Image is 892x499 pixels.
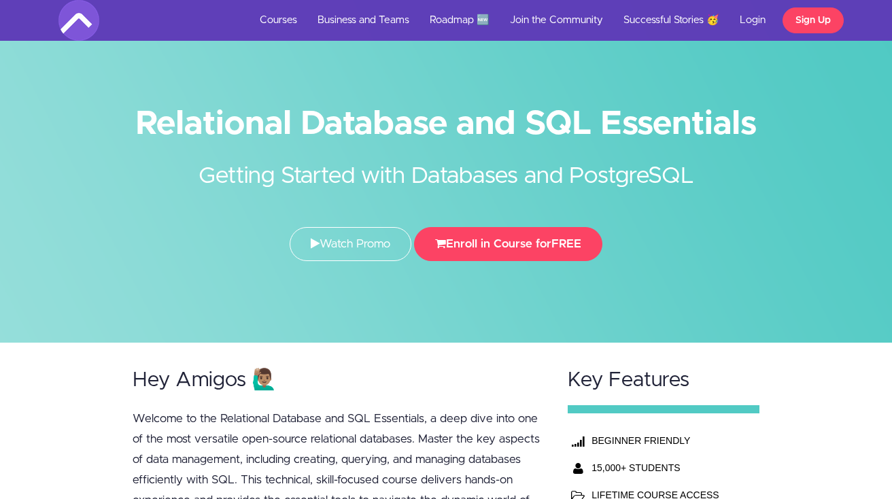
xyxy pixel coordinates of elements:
h1: Relational Database and SQL Essentials [58,109,834,139]
a: Sign Up [783,7,844,33]
th: 15,000+ STUDENTS [588,454,735,481]
h2: Key Features [568,369,759,392]
span: FREE [551,238,581,249]
h2: Getting Started with Databases and PostgreSQL [191,139,701,193]
h2: Hey Amigos 🙋🏽‍♂️ [133,369,542,392]
a: Watch Promo [290,227,411,261]
th: BEGINNER FRIENDLY [588,427,735,454]
button: Enroll in Course forFREE [414,227,602,261]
